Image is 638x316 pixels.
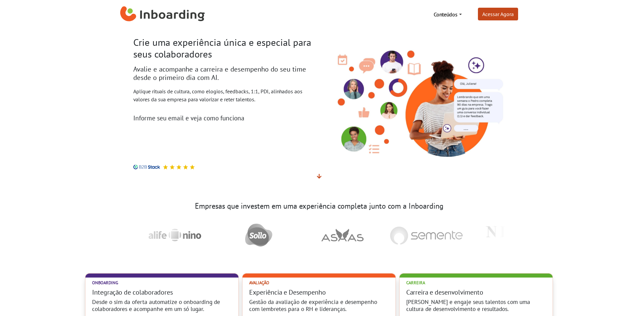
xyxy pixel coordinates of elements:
[92,288,232,296] h3: Integração de colaboradores
[133,65,314,82] h2: Avalie e acompanhe a carreira e desempenho do seu time desde o primeiro dia com AI.
[190,165,195,170] img: Avaliação 5 estrelas no B2B Stack
[133,114,314,122] h3: Informe seu email e veja como funciona
[406,298,546,312] h4: [PERSON_NAME] e engaje seus talentos com uma cultura de desenvolvimento e resultados.
[249,288,389,296] h3: Experiência e Desempenho
[249,280,389,285] h2: Avaliação
[431,8,464,21] a: Conteúdos
[176,165,182,170] img: Avaliação 5 estrelas no B2B Stack
[317,173,322,180] span: Veja mais detalhes abaixo
[240,218,278,252] img: Sollo Brasil
[169,165,175,170] img: Avaliação 5 estrelas no B2B Stack
[163,165,168,170] img: Avaliação 5 estrelas no B2B Stack
[133,87,314,103] p: Aplique rituais de cultura, como elogios, feedbacks, 1:1, PDI, alinhados aos valores da sua empre...
[160,165,195,170] div: Avaliação 5 estrelas no B2B Stack
[183,165,188,170] img: Avaliação 5 estrelas no B2B Stack
[133,37,314,60] h1: Crie uma experiência única e especial para seus colaboradores
[133,202,505,211] h3: Empresas que investem em uma experiência completa junto com a Inboarding
[316,223,369,247] img: Asaas
[478,8,518,20] a: Acessar Agora
[249,298,389,312] h4: Gestão da avaliação de experiência e desempenho com lembretes para o RH e lideranças.
[120,4,205,24] img: Inboarding Home
[133,124,298,156] iframe: Form 0
[92,280,232,285] h2: Onboarding
[92,298,232,312] h4: Desde o sim da oferta automatize o onboarding de colaboradores e acompanhe em um só lugar.
[384,221,468,250] img: Semente Negocios
[120,3,205,26] a: Inboarding Home Page
[406,288,546,296] h3: Carreira e desenvolvimento
[324,38,505,160] img: Inboarding - Rutuais de Cultura com Inteligência Ariticial. Feedback, conversas 1:1, PDI.
[133,165,160,170] img: B2B Stack logo
[406,280,546,285] h2: Carreira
